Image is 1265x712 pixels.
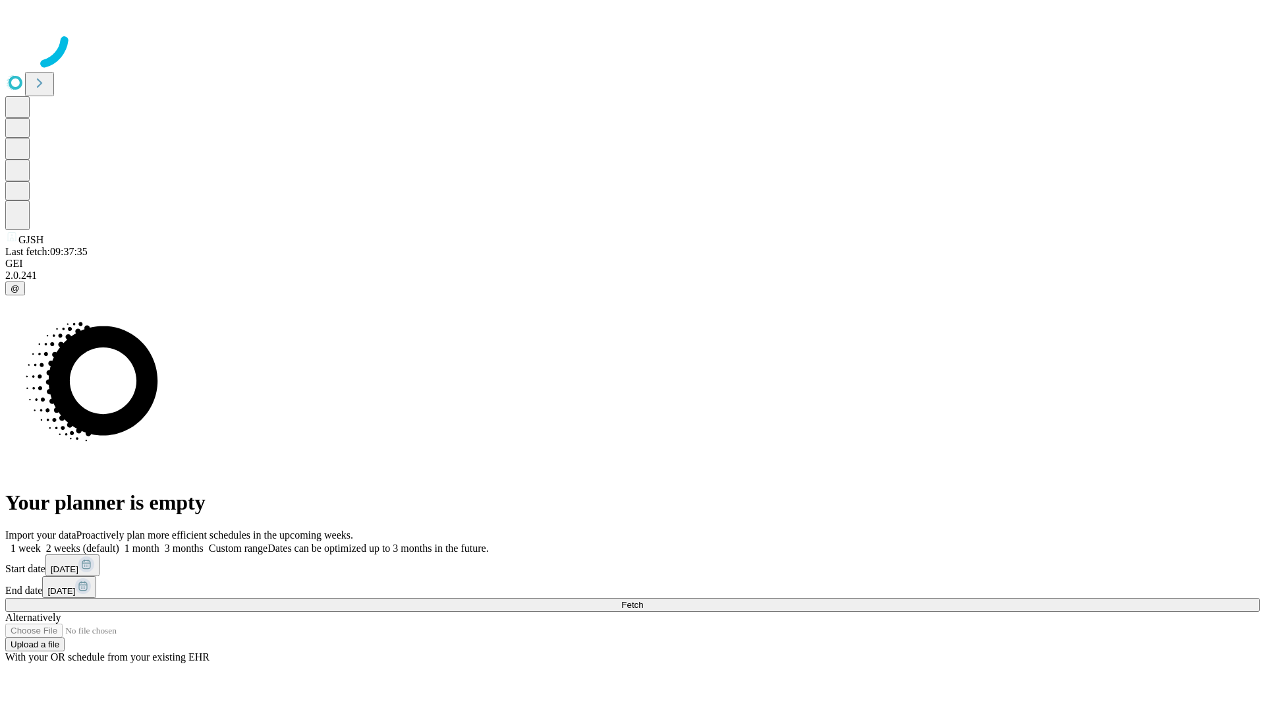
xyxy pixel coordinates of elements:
[267,543,488,554] span: Dates can be optimized up to 3 months in the future.
[5,576,1260,598] div: End date
[165,543,204,554] span: 3 months
[5,270,1260,282] div: 2.0.241
[47,586,75,596] span: [DATE]
[5,246,88,257] span: Last fetch: 09:37:35
[46,543,119,554] span: 2 weeks (default)
[76,529,353,541] span: Proactively plan more efficient schedules in the upcoming weeks.
[621,600,643,610] span: Fetch
[11,543,41,554] span: 1 week
[51,564,78,574] span: [DATE]
[5,490,1260,515] h1: Your planner is empty
[5,554,1260,576] div: Start date
[45,554,99,576] button: [DATE]
[5,598,1260,612] button: Fetch
[209,543,267,554] span: Custom range
[5,638,65,651] button: Upload a file
[5,529,76,541] span: Import your data
[125,543,159,554] span: 1 month
[5,651,210,663] span: With your OR schedule from your existing EHR
[5,258,1260,270] div: GEI
[42,576,96,598] button: [DATE]
[5,612,61,623] span: Alternatively
[18,234,43,245] span: GJSH
[5,282,25,295] button: @
[11,283,20,293] span: @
